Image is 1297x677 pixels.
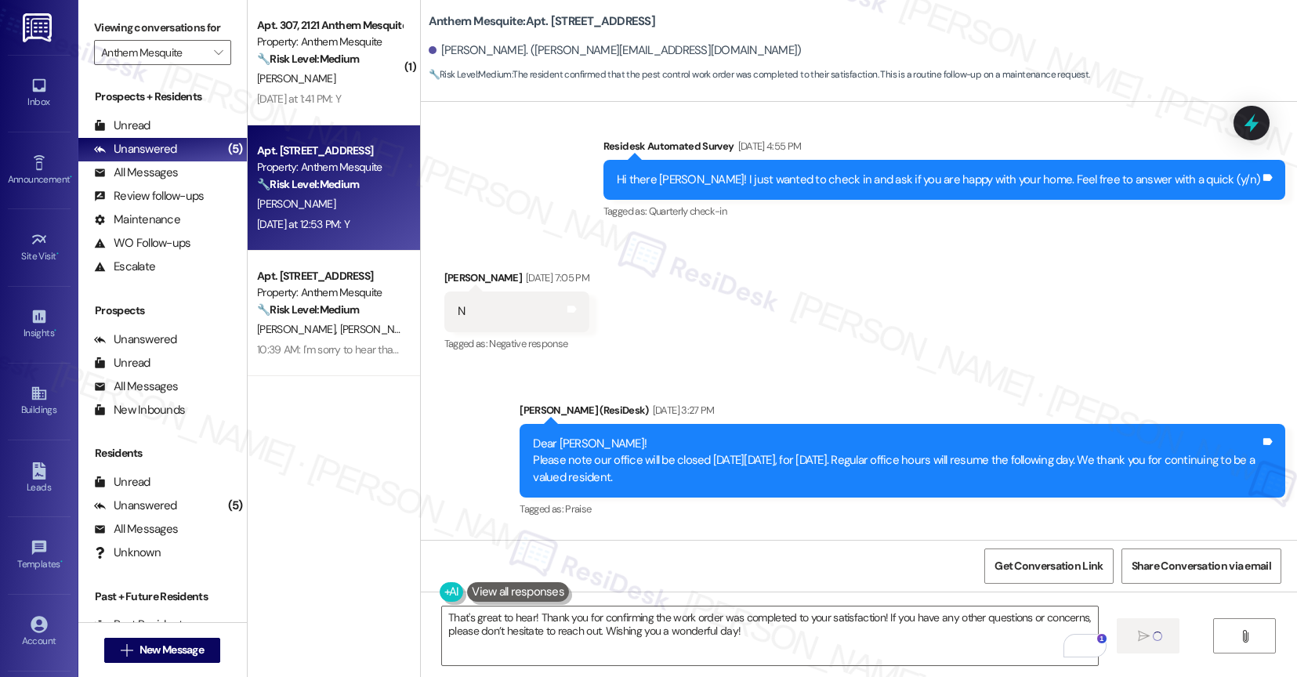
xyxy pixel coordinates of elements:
[8,611,71,653] a: Account
[617,172,1260,188] div: Hi there [PERSON_NAME]! I just wanted to check in and ask if you are happy with your home. Feel f...
[54,325,56,336] span: •
[78,588,247,605] div: Past + Future Residents
[444,332,589,355] div: Tagged as:
[94,165,178,181] div: All Messages
[257,177,359,191] strong: 🔧 Risk Level: Medium
[994,558,1103,574] span: Get Conversation Link
[94,617,189,633] div: Past Residents
[522,270,589,286] div: [DATE] 7:05 PM
[442,606,1098,665] textarea: To enrich screen reader interactions, please activate Accessibility in Grammarly extension settings
[257,92,341,106] div: [DATE] at 1:41 PM: Y
[8,380,71,422] a: Buildings
[533,436,1260,486] div: Dear [PERSON_NAME]! Please note our office will be closed [DATE][DATE], for [DATE]. Regular offic...
[94,545,161,561] div: Unknown
[101,40,206,65] input: All communities
[1138,630,1150,643] i: 
[94,212,180,228] div: Maintenance
[23,13,55,42] img: ResiDesk Logo
[214,46,223,59] i: 
[94,498,177,514] div: Unanswered
[78,302,247,319] div: Prospects
[257,322,340,336] span: [PERSON_NAME]
[429,67,1090,83] span: : The resident confirmed that the pest control work order was completed to their satisfaction. Th...
[257,71,335,85] span: [PERSON_NAME]
[257,34,402,50] div: Property: Anthem Mesquite
[70,172,72,183] span: •
[78,89,247,105] div: Prospects + Residents
[257,17,402,34] div: Apt. 307, 2121 Anthem Mesquite
[78,445,247,462] div: Residents
[104,638,220,663] button: New Message
[257,159,402,176] div: Property: Anthem Mesquite
[565,502,591,516] span: Praise
[139,642,204,658] span: New Message
[257,217,350,231] div: [DATE] at 12:53 PM: Y
[429,42,802,59] div: [PERSON_NAME]. ([PERSON_NAME][EMAIL_ADDRESS][DOMAIN_NAME])
[339,322,418,336] span: [PERSON_NAME]
[257,52,359,66] strong: 🔧 Risk Level: Medium
[649,205,726,218] span: Quarterly check-in
[224,137,247,161] div: (5)
[94,235,190,252] div: WO Follow-ups
[489,337,567,350] span: Negative response
[603,138,1285,160] div: Residesk Automated Survey
[94,378,178,395] div: All Messages
[257,143,402,159] div: Apt. [STREET_ADDRESS]
[94,259,155,275] div: Escalate
[603,200,1285,223] div: Tagged as:
[257,284,402,301] div: Property: Anthem Mesquite
[257,268,402,284] div: Apt. [STREET_ADDRESS]
[94,521,178,538] div: All Messages
[8,534,71,577] a: Templates •
[8,458,71,500] a: Leads
[60,556,63,567] span: •
[520,402,1285,424] div: [PERSON_NAME] (ResiDesk)
[429,13,655,30] b: Anthem Mesquite: Apt. [STREET_ADDRESS]
[94,402,185,418] div: New Inbounds
[1132,558,1271,574] span: Share Conversation via email
[984,548,1113,584] button: Get Conversation Link
[94,16,231,40] label: Viewing conversations for
[94,474,150,491] div: Unread
[458,303,465,320] div: N
[1239,630,1251,643] i: 
[8,226,71,269] a: Site Visit •
[649,402,715,418] div: [DATE] 3:27 PM
[429,68,512,81] strong: 🔧 Risk Level: Medium
[8,72,71,114] a: Inbox
[8,303,71,346] a: Insights •
[734,138,802,154] div: [DATE] 4:55 PM
[56,248,59,259] span: •
[94,188,204,205] div: Review follow-ups
[257,302,359,317] strong: 🔧 Risk Level: Medium
[224,494,247,518] div: (5)
[94,355,150,371] div: Unread
[94,118,150,134] div: Unread
[520,498,1285,520] div: Tagged as:
[94,141,177,157] div: Unanswered
[94,331,177,348] div: Unanswered
[121,644,132,657] i: 
[257,342,1272,357] div: 10:39 AM: I'm sorry to hear that, [PERSON_NAME] and [PERSON_NAME]. Could you share a bit more abo...
[257,197,335,211] span: [PERSON_NAME]
[1121,548,1281,584] button: Share Conversation via email
[444,270,589,291] div: [PERSON_NAME]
